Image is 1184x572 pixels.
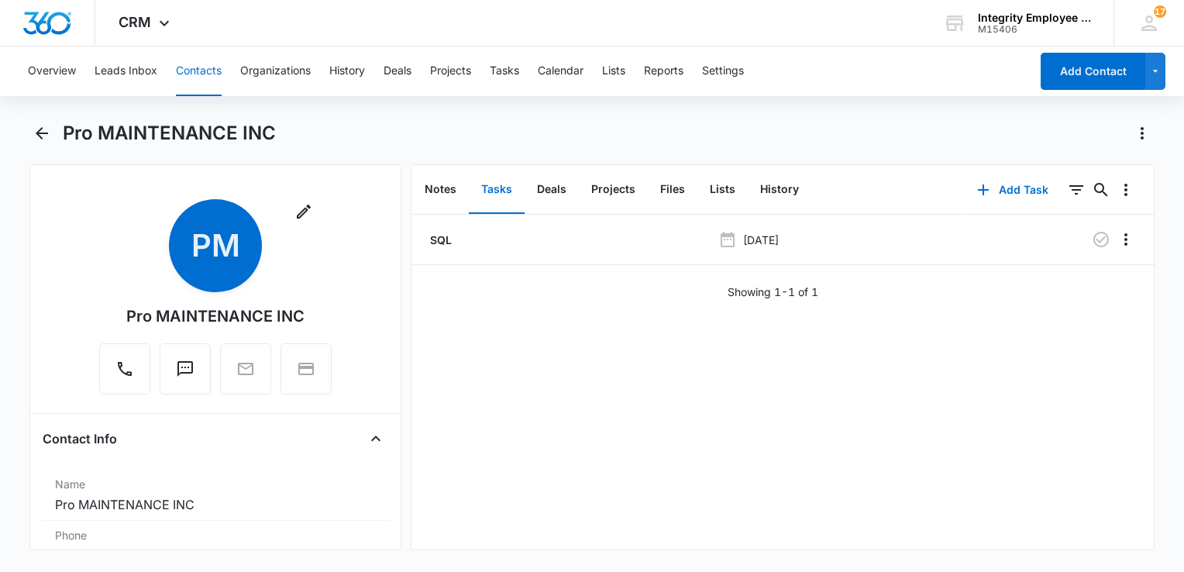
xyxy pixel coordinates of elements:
p: [DATE] [743,232,779,248]
button: Close [363,426,388,451]
button: Organizations [240,47,311,96]
button: Overview [28,47,76,96]
button: Search... [1089,177,1113,202]
button: History [748,166,811,214]
button: Projects [430,47,471,96]
span: PM [169,199,262,292]
div: Phone[PHONE_NUMBER] [43,521,388,572]
dd: Pro MAINTENANCE INC [55,495,376,514]
a: SQL [427,232,452,248]
button: Files [648,166,697,214]
div: notifications count [1154,5,1166,18]
button: Filters [1064,177,1089,202]
button: Actions [1130,121,1155,146]
button: Contacts [176,47,222,96]
a: Call [99,367,150,381]
div: NamePro MAINTENANCE INC [43,470,388,521]
button: Notes [412,166,469,214]
button: Add Task [962,171,1064,208]
label: Phone [55,527,376,543]
button: Lists [602,47,625,96]
span: 17 [1154,5,1166,18]
button: Overflow Menu [1113,177,1138,202]
button: Deals [525,166,579,214]
button: Call [99,343,150,395]
button: Tasks [490,47,519,96]
button: Add Contact [1041,53,1145,90]
div: account name [978,12,1091,24]
button: Calendar [538,47,583,96]
span: CRM [119,14,151,30]
a: [PHONE_NUMBER] [55,546,167,565]
button: Tasks [469,166,525,214]
h4: Contact Info [43,429,117,448]
button: Deals [384,47,411,96]
button: Projects [579,166,648,214]
div: account id [978,24,1091,35]
button: Reports [644,47,683,96]
button: Text [160,343,211,395]
h1: Pro MAINTENANCE INC [63,122,276,145]
button: Lists [697,166,748,214]
button: Overflow Menu [1113,227,1138,252]
a: Text [160,367,211,381]
button: History [329,47,365,96]
p: Showing 1-1 of 1 [728,284,818,300]
label: Name [55,476,376,492]
button: Back [29,121,53,146]
button: Leads Inbox [95,47,157,96]
button: Settings [702,47,744,96]
div: Pro MAINTENANCE INC [126,305,305,328]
